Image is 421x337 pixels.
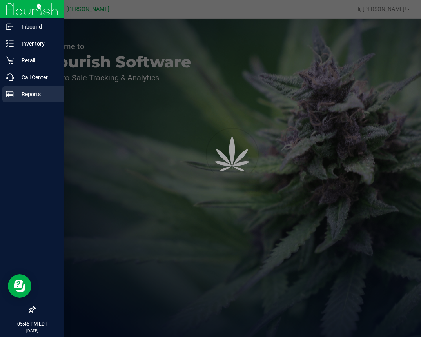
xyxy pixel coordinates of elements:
p: Inbound [14,22,61,31]
inline-svg: Reports [6,90,14,98]
inline-svg: Retail [6,56,14,64]
p: Reports [14,89,61,99]
p: [DATE] [4,328,61,333]
inline-svg: Inbound [6,23,14,31]
inline-svg: Call Center [6,73,14,81]
iframe: Resource center [8,274,31,298]
inline-svg: Inventory [6,40,14,47]
p: Inventory [14,39,61,48]
p: Call Center [14,73,61,82]
p: 05:45 PM EDT [4,321,61,328]
p: Retail [14,56,61,65]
